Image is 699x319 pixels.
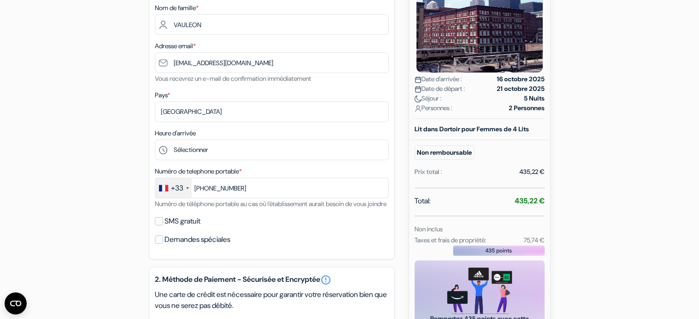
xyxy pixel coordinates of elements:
small: Vous recevrez un e-mail de confirmation immédiatement [155,74,311,83]
strong: 435,22 € [515,196,545,206]
span: Total: [415,196,431,207]
img: calendar.svg [415,86,421,93]
small: Taxes et frais de propriété: [415,236,486,244]
small: Numéro de téléphone portable au cas où l'établissement aurait besoin de vous joindre [155,200,386,208]
label: Adresse email [155,41,196,51]
span: Personnes : [415,103,452,113]
strong: 5 Nuits [524,94,545,103]
input: 6 12 34 56 78 [155,178,389,198]
strong: 2 Personnes [509,103,545,113]
small: 75,74 € [523,236,544,244]
label: SMS gratuit [165,215,200,228]
img: moon.svg [415,95,421,102]
strong: 21 octobre 2025 [497,84,545,94]
input: Entrer adresse e-mail [155,52,389,73]
div: Prix total : [415,167,442,177]
div: France: +33 [155,178,192,198]
div: +33 [171,183,183,194]
img: user_icon.svg [415,105,421,112]
span: Séjour : [415,94,442,103]
button: Ouvrir le widget CMP [5,292,27,314]
small: Non remboursable [415,146,474,160]
label: Numéro de telephone portable [155,167,242,176]
label: Nom de famille [155,3,199,13]
img: calendar.svg [415,76,421,83]
label: Demandes spéciales [165,233,230,246]
img: gift_card_hero_new.png [447,268,512,314]
h5: 2. Méthode de Paiement - Sécurisée et Encryptée [155,274,389,285]
label: Heure d'arrivée [155,129,196,138]
a: error_outline [320,274,331,285]
label: Pays [155,90,170,100]
div: 435,22 € [519,167,545,177]
span: Date de départ : [415,84,465,94]
strong: 16 octobre 2025 [497,74,545,84]
input: Entrer le nom de famille [155,14,389,35]
span: 435 points [485,246,512,255]
small: Non inclus [415,225,443,233]
p: Une carte de crédit est nécessaire pour garantir votre réservation bien que vous ne serez pas déb... [155,289,389,311]
b: Lit dans Dortoir pour Femmes de 4 Lits [415,125,529,133]
span: Date d'arrivée : [415,74,462,84]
